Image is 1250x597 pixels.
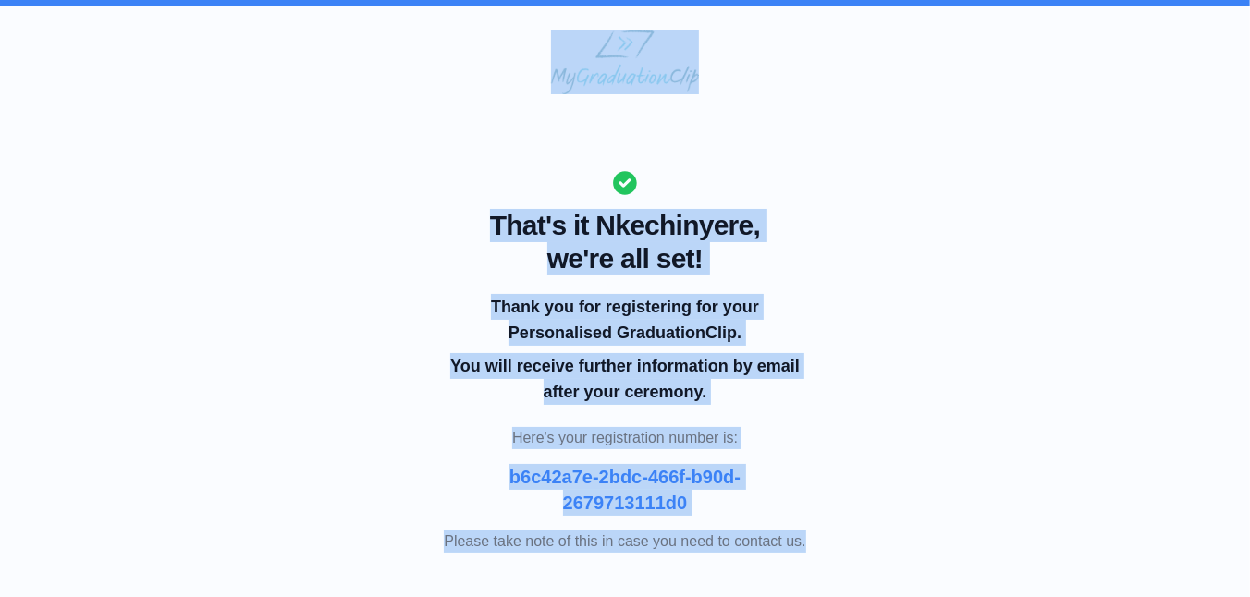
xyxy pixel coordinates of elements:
[444,209,805,242] span: That's it Nkechinyere,
[444,530,805,553] p: Please take note of this in case you need to contact us.
[447,353,803,405] p: You will receive further information by email after your ceremony.
[444,427,805,449] p: Here's your registration number is:
[444,242,805,275] span: we're all set!
[447,294,803,346] p: Thank you for registering for your Personalised GraduationClip.
[551,30,699,94] img: MyGraduationClip
[509,467,741,513] b: b6c42a7e-2bdc-466f-b90d-2679713111d0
